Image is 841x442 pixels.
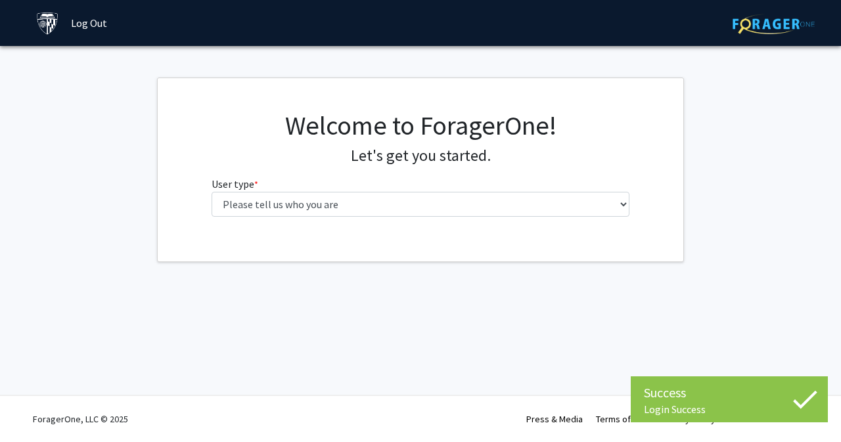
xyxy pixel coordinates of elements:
[212,110,630,141] h1: Welcome to ForagerOne!
[36,12,59,35] img: Johns Hopkins University Logo
[33,396,128,442] div: ForagerOne, LLC © 2025
[526,413,583,425] a: Press & Media
[733,14,815,34] img: ForagerOne Logo
[596,413,648,425] a: Terms of Use
[644,383,815,403] div: Success
[212,146,630,166] h4: Let's get you started.
[212,176,258,192] label: User type
[644,403,815,416] div: Login Success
